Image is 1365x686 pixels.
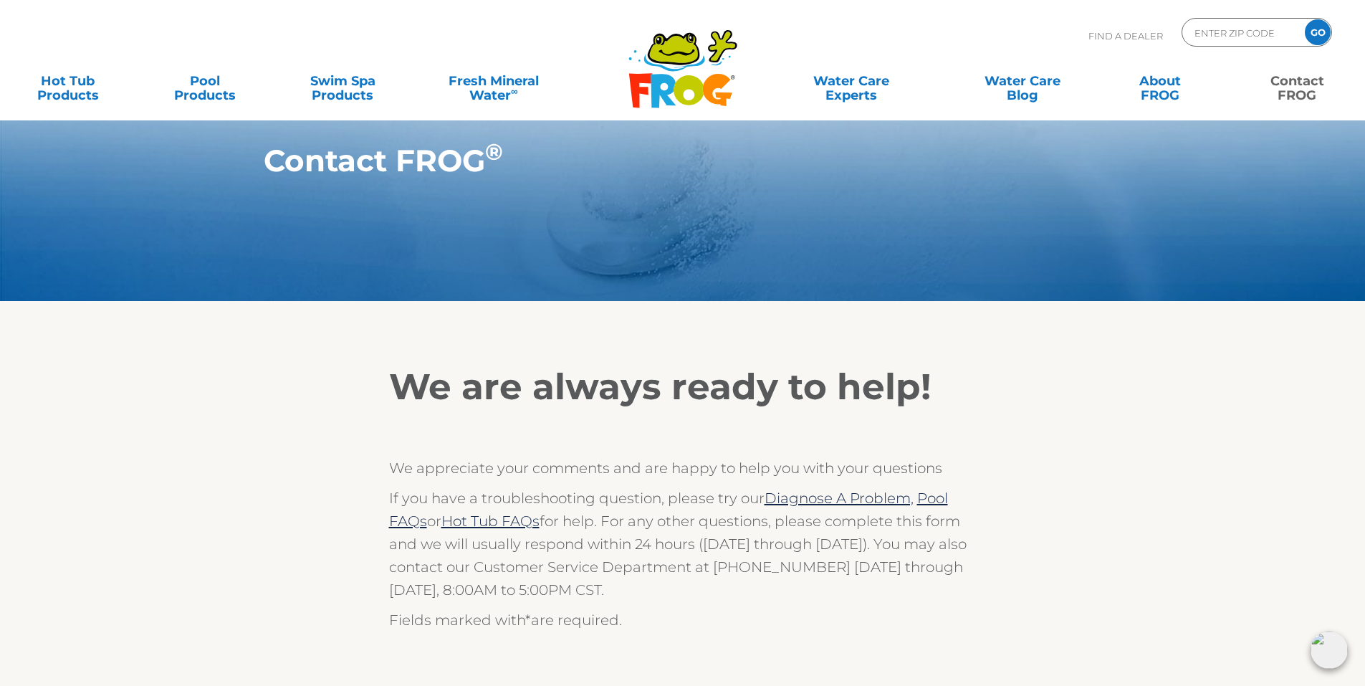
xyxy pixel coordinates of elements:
p: Find A Dealer [1088,18,1163,54]
a: Hot TubProducts [14,67,121,95]
sup: ® [485,138,503,166]
a: Fresh MineralWater∞ [426,67,560,95]
a: Hot Tub FAQs [441,513,540,530]
a: Diagnose A Problem, [765,490,914,507]
p: We appreciate your comments and are happy to help you with your questions [389,457,977,480]
a: Swim SpaProducts [289,67,396,95]
p: If you have a troubleshooting question, please try our or for help. For any other questions, plea... [389,487,977,601]
a: ContactFROG [1244,67,1351,95]
p: Fields marked with are required. [389,609,977,632]
a: Water CareBlog [969,67,1076,95]
a: PoolProducts [152,67,259,95]
h1: Contact FROG [264,143,1035,178]
img: openIcon [1311,632,1348,669]
h2: We are always ready to help! [389,366,977,409]
input: Zip Code Form [1193,22,1290,43]
a: Water CareExperts [765,67,938,95]
sup: ∞ [511,85,518,97]
input: GO [1305,19,1331,45]
a: AboutFROG [1106,67,1213,95]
